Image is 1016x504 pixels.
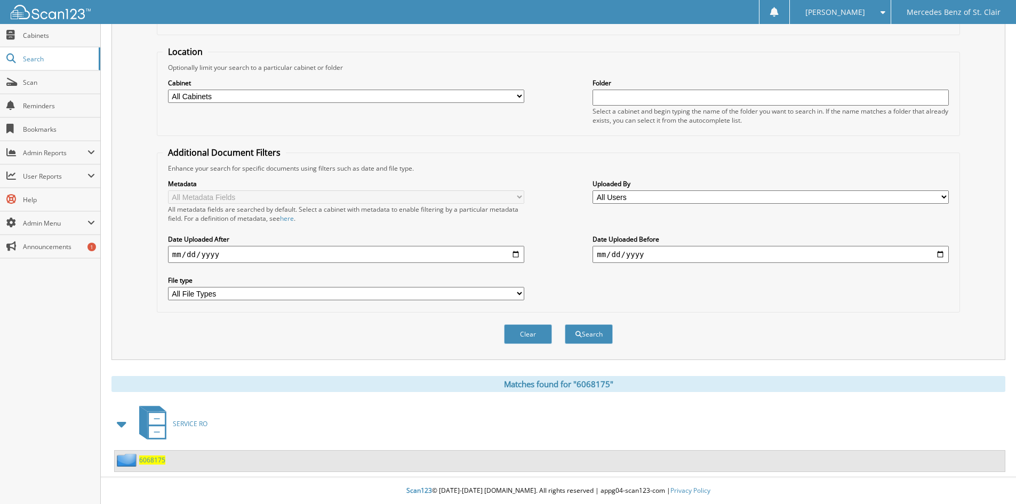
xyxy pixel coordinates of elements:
span: [PERSON_NAME] [805,9,865,15]
label: File type [168,276,524,285]
input: start [168,246,524,263]
span: SERVICE RO [173,419,207,428]
label: Uploaded By [593,179,949,188]
input: end [593,246,949,263]
legend: Location [163,46,208,58]
label: Date Uploaded After [168,235,524,244]
button: Clear [504,324,552,344]
button: Search [565,324,613,344]
span: Search [23,54,93,63]
span: Scan123 [406,486,432,495]
a: 6068175 [139,455,165,465]
span: Admin Menu [23,219,87,228]
div: Matches found for "6068175" [111,376,1005,392]
span: Bookmarks [23,125,95,134]
a: Privacy Policy [670,486,710,495]
a: SERVICE RO [133,403,207,445]
span: Help [23,195,95,204]
label: Metadata [168,179,524,188]
span: Admin Reports [23,148,87,157]
label: Cabinet [168,78,524,87]
div: 1 [87,243,96,251]
span: Scan [23,78,95,87]
div: Enhance your search for specific documents using filters such as date and file type. [163,164,954,173]
img: scan123-logo-white.svg [11,5,91,19]
label: Folder [593,78,949,87]
iframe: Chat Widget [963,453,1016,504]
span: Reminders [23,101,95,110]
span: Announcements [23,242,95,251]
a: here [280,214,294,223]
div: Optionally limit your search to a particular cabinet or folder [163,63,954,72]
img: folder2.png [117,453,139,467]
span: Cabinets [23,31,95,40]
label: Date Uploaded Before [593,235,949,244]
div: Select a cabinet and begin typing the name of the folder you want to search in. If the name match... [593,107,949,125]
legend: Additional Document Filters [163,147,286,158]
div: © [DATE]-[DATE] [DOMAIN_NAME]. All rights reserved | appg04-scan123-com | [101,478,1016,504]
div: All metadata fields are searched by default. Select a cabinet with metadata to enable filtering b... [168,205,524,223]
span: User Reports [23,172,87,181]
span: Mercedes Benz of St. Clair [907,9,1001,15]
